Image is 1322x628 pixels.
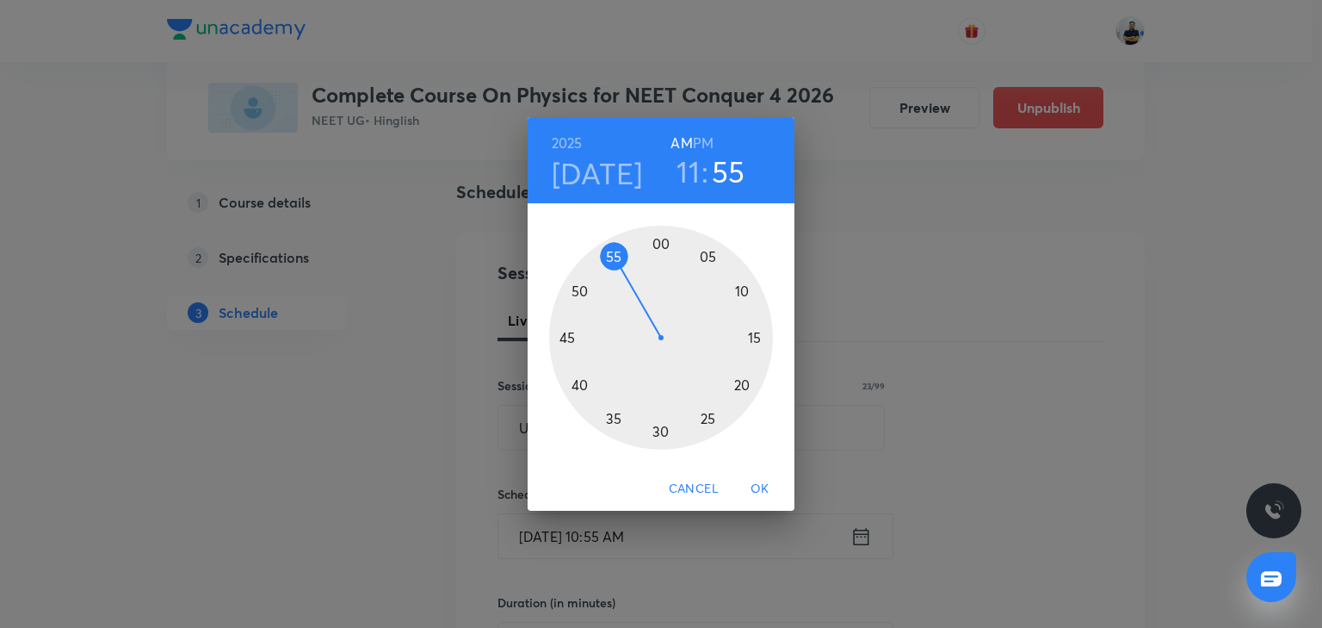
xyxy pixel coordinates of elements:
button: 2025 [552,131,583,155]
button: 11 [676,153,700,190]
span: OK [739,478,781,500]
span: Cancel [669,478,719,500]
button: [DATE] [552,155,643,191]
button: AM [670,131,692,155]
h3: : [701,153,708,190]
button: PM [693,131,714,155]
button: OK [732,473,788,505]
button: 55 [712,153,745,190]
button: Cancel [662,473,726,505]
